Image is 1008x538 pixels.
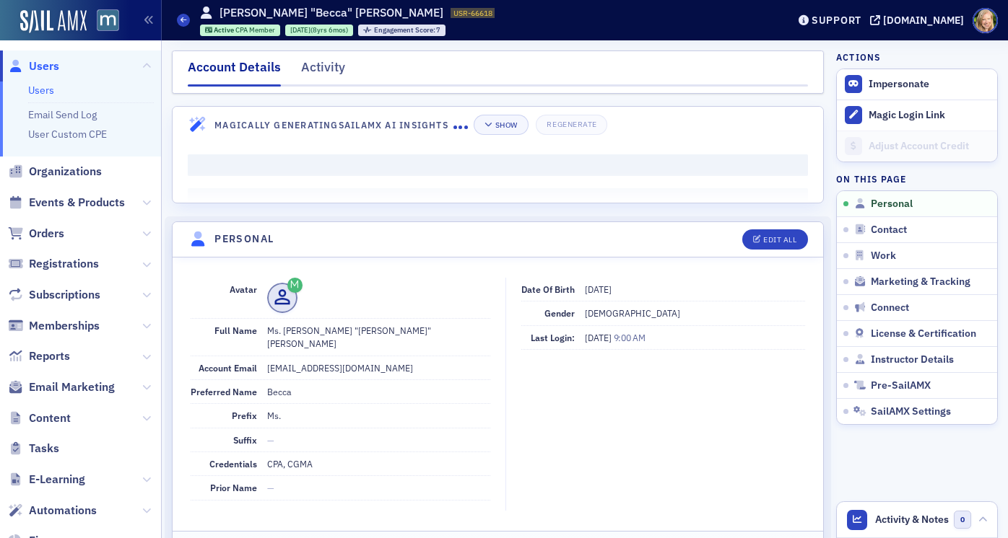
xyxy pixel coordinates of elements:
span: [DATE] [290,25,310,35]
button: Regenerate [536,115,607,135]
button: Edit All [742,229,807,250]
div: Adjust Account Credit [869,140,990,153]
div: Support [812,14,861,27]
span: [DATE] [585,283,612,295]
span: Events & Products [29,195,125,211]
div: Engagement Score: 7 [358,25,446,36]
span: — [267,434,274,446]
button: [DOMAIN_NAME] [870,15,969,25]
button: Impersonate [869,78,929,91]
dd: Ms. [267,404,490,427]
span: 0 [954,511,972,529]
a: E-Learning [8,472,85,488]
div: Account Details [188,58,281,87]
span: Contact [871,224,907,237]
div: Activity [301,58,345,84]
div: Magic Login Link [869,109,990,122]
span: Activity & Notes [875,512,949,527]
span: Marketing & Tracking [871,275,970,288]
a: Automations [8,503,97,519]
div: 7 [374,27,441,35]
a: Email Send Log [28,108,97,121]
span: — [267,482,274,493]
dd: [DEMOGRAPHIC_DATA] [585,301,805,325]
span: Subscriptions [29,287,100,303]
span: Users [29,58,59,74]
a: Adjust Account Credit [837,131,997,162]
span: Personal [871,198,913,211]
a: View Homepage [87,9,119,34]
span: License & Certification [871,327,976,340]
span: [DATE] [585,332,614,343]
h1: [PERSON_NAME] "Becca" [PERSON_NAME] [220,5,443,21]
span: Content [29,410,71,426]
div: Edit All [763,236,796,244]
div: 2017-02-22 00:00:00 [285,25,353,36]
button: Magic Login Link [837,100,997,131]
a: Organizations [8,164,102,180]
a: User Custom CPE [28,128,107,141]
span: Organizations [29,164,102,180]
a: Subscriptions [8,287,100,303]
a: Email Marketing [8,379,115,395]
span: Email Marketing [29,379,115,395]
a: Memberships [8,318,100,334]
div: Active: Active: CPA Member [200,25,281,36]
span: Gender [544,307,575,319]
span: Account Email [199,362,257,374]
span: CPA Member [235,25,275,35]
dd: Ms. [PERSON_NAME] "[PERSON_NAME]" [PERSON_NAME] [267,319,490,356]
span: Orders [29,226,64,242]
img: SailAMX [97,9,119,32]
span: Suffix [233,434,257,446]
span: Credentials [209,458,257,469]
span: Work [871,250,896,263]
a: Users [28,84,54,97]
a: Active CPA Member [205,25,276,35]
div: (8yrs 6mos) [290,25,348,35]
span: SailAMX Settings [871,405,951,418]
a: Users [8,58,59,74]
span: Automations [29,503,97,519]
h4: Magically Generating SailAMX AI Insights [214,118,453,131]
dd: CPA, CGMA [267,452,490,475]
a: Content [8,410,71,426]
span: Registrations [29,256,99,272]
span: Connect [871,301,909,314]
h4: Personal [214,231,274,247]
img: SailAMX [20,10,87,33]
span: Last Login: [531,332,575,343]
div: [DOMAIN_NAME] [883,14,964,27]
span: Engagement Score : [374,25,437,35]
span: 9:00 AM [614,332,646,343]
span: Prior Name [210,482,257,493]
span: Active [214,25,235,35]
span: E-Learning [29,472,85,488]
a: Events & Products [8,195,125,211]
span: Profile [973,8,998,33]
span: Reports [29,348,70,364]
h4: On this page [836,172,998,185]
span: Pre-SailAMX [871,379,931,392]
span: Date of Birth [521,283,575,295]
a: Orders [8,226,64,242]
span: Prefix [232,410,257,421]
button: Show [474,115,528,135]
span: Preferred Name [191,386,257,397]
span: Tasks [29,441,59,457]
a: Tasks [8,441,59,457]
span: USR-66618 [453,8,492,18]
span: Memberships [29,318,100,334]
div: Show [495,121,517,129]
a: Registrations [8,256,99,272]
span: Avatar [230,283,257,295]
dd: Becca [267,380,490,403]
h4: Actions [836,50,881,63]
a: Reports [8,348,70,364]
span: Instructor Details [871,353,954,366]
dd: [EMAIL_ADDRESS][DOMAIN_NAME] [267,356,490,379]
span: Full Name [214,325,257,336]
